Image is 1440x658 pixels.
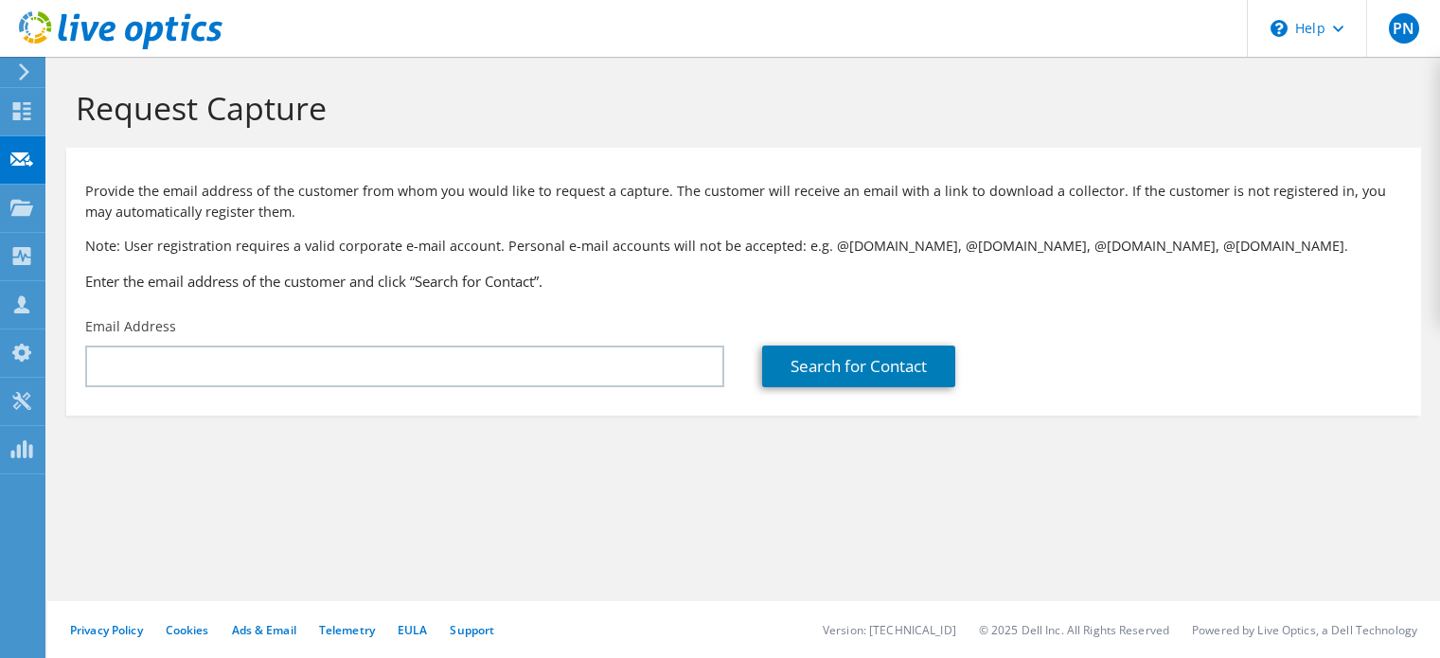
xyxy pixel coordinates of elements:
[319,622,375,638] a: Telemetry
[1271,20,1288,37] svg: \n
[823,622,956,638] li: Version: [TECHNICAL_ID]
[1192,622,1417,638] li: Powered by Live Optics, a Dell Technology
[166,622,209,638] a: Cookies
[232,622,296,638] a: Ads & Email
[76,88,1402,128] h1: Request Capture
[1389,13,1419,44] span: PN
[70,622,143,638] a: Privacy Policy
[85,317,176,336] label: Email Address
[762,346,955,387] a: Search for Contact
[85,236,1402,257] p: Note: User registration requires a valid corporate e-mail account. Personal e-mail accounts will ...
[979,622,1169,638] li: © 2025 Dell Inc. All Rights Reserved
[85,271,1402,292] h3: Enter the email address of the customer and click “Search for Contact”.
[450,622,494,638] a: Support
[85,181,1402,222] p: Provide the email address of the customer from whom you would like to request a capture. The cust...
[398,622,427,638] a: EULA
